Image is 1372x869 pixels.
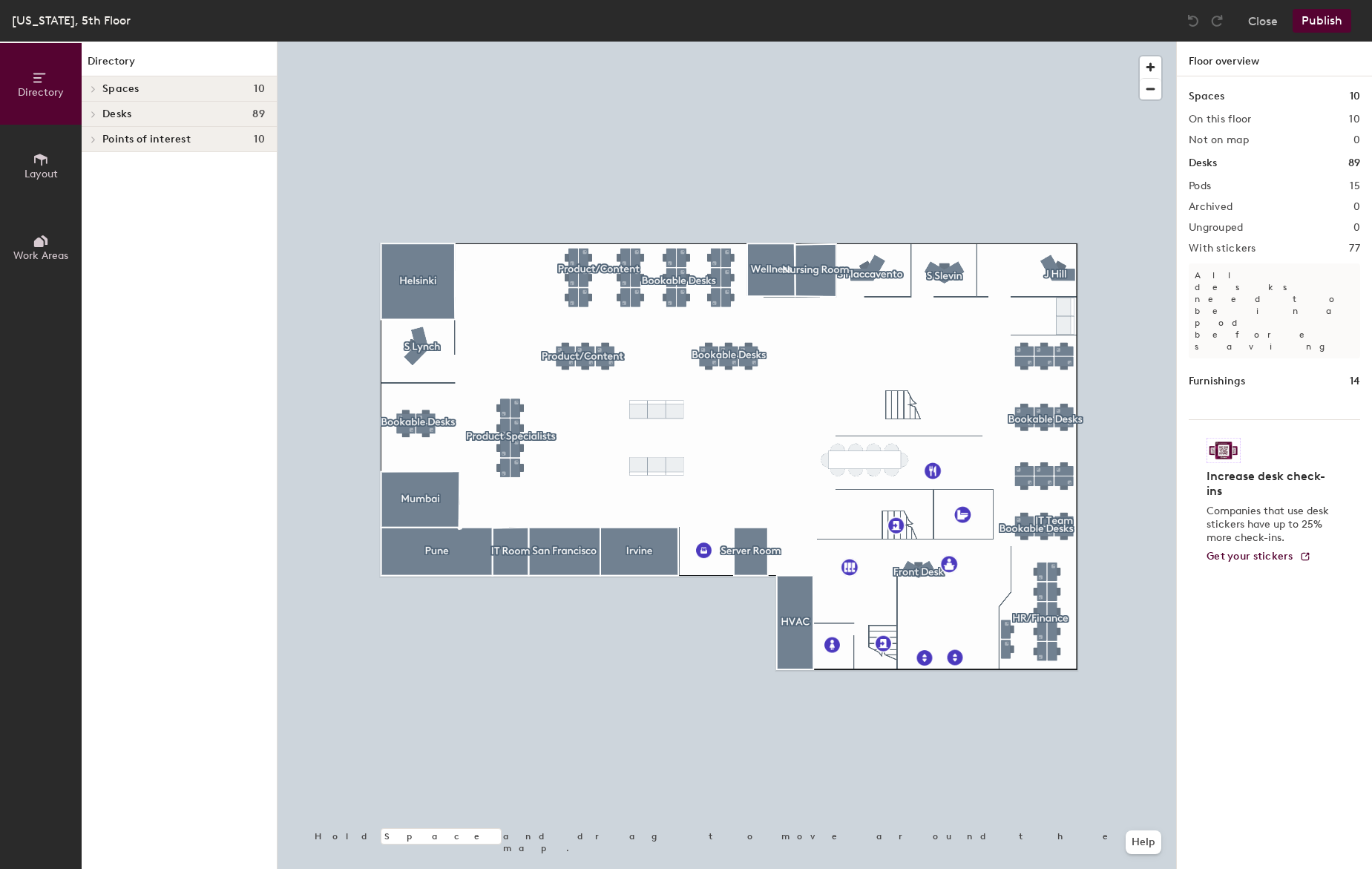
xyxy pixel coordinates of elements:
[1189,155,1217,171] h1: Desks
[1189,222,1244,234] h2: Ungrouped
[13,249,68,262] span: Work Areas
[1348,155,1360,171] h1: 89
[1189,263,1360,358] p: All desks need to be in a pod before saving
[254,83,265,95] span: 10
[1189,243,1256,255] h2: With stickers
[18,86,64,99] span: Directory
[1189,134,1249,146] h2: Not on map
[1293,9,1351,33] button: Publish
[1353,201,1360,213] h2: 0
[1207,550,1293,563] span: Get your stickers
[1350,373,1360,390] h1: 14
[1209,13,1224,28] img: Redo
[1349,114,1360,125] h2: 10
[1189,180,1211,192] h2: Pods
[1189,114,1252,125] h2: On this floor
[1207,505,1333,545] p: Companies that use desk stickers have up to 25% more check-ins.
[1353,222,1360,234] h2: 0
[82,53,277,76] h1: Directory
[102,134,191,145] span: Points of interest
[1350,88,1360,105] h1: 10
[1207,438,1241,463] img: Sticker logo
[12,11,131,30] div: [US_STATE], 5th Floor
[1207,551,1311,563] a: Get your stickers
[24,168,58,180] span: Layout
[1189,373,1245,390] h1: Furnishings
[1248,9,1278,33] button: Close
[1350,180,1360,192] h2: 15
[102,108,131,120] span: Desks
[1353,134,1360,146] h2: 0
[1189,88,1224,105] h1: Spaces
[252,108,265,120] span: 89
[1349,243,1360,255] h2: 77
[1126,830,1161,854] button: Help
[254,134,265,145] span: 10
[1186,13,1201,28] img: Undo
[1189,201,1232,213] h2: Archived
[1177,42,1372,76] h1: Floor overview
[1207,469,1333,499] h4: Increase desk check-ins
[102,83,140,95] span: Spaces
